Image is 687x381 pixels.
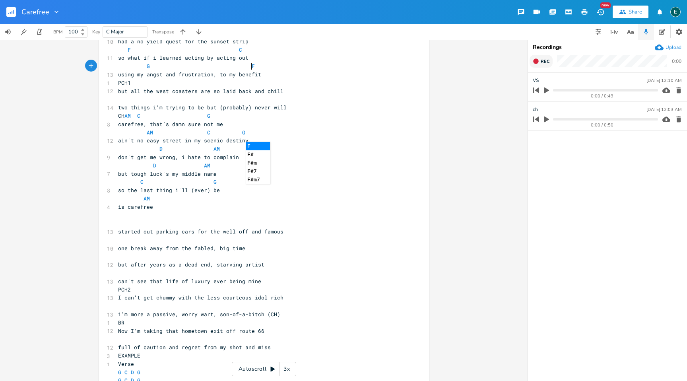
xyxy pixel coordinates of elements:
[207,112,210,119] span: G
[124,369,128,376] span: C
[106,28,124,35] span: C Major
[118,203,153,210] span: is carefree
[118,228,283,235] span: started out parking cars for the well off and famous
[118,38,248,45] span: had a no yield quest for the sunset strip
[204,162,210,169] span: AM
[279,362,294,376] div: 3x
[118,278,261,285] span: can't see that life of luxury ever being mine
[131,369,134,376] span: D
[118,352,140,359] span: EXAMPLE
[207,129,210,136] span: C
[541,58,549,64] span: Rec
[213,178,217,185] span: G
[21,8,49,16] span: Carefree
[246,159,270,167] li: F#m
[246,175,270,184] li: F#m7
[592,5,608,19] button: New
[118,154,239,161] span: don't get me wrong, i hate to complain
[118,121,223,128] span: carefree, that’s damn sure not me
[246,142,270,150] li: F
[137,369,140,376] span: G
[666,44,681,51] div: Upload
[128,46,131,53] span: F
[118,327,264,334] span: Now I’m taking that hometown exit off route 66
[246,150,270,159] li: F#
[147,62,150,70] span: G
[239,46,242,53] span: C
[547,94,658,98] div: 0:00 / 0:49
[118,369,121,376] span: G
[118,245,245,252] span: one break away from the fabled, big time
[140,178,144,185] span: C
[670,7,681,17] div: edenmusic
[547,123,658,127] div: 0:00 / 0:50
[118,79,131,86] span: PCH1
[124,112,131,119] span: AM
[118,104,287,111] span: two things i'm trying to be but (probably) never will
[646,78,681,83] div: [DATE] 12:10 AM
[118,319,124,326] span: BR
[118,261,264,268] span: but after years as a dead end, starving artist
[246,167,270,175] li: F#7
[232,362,296,376] div: Autoscroll
[144,195,150,202] span: AM
[252,62,255,70] span: F
[646,107,681,112] div: [DATE] 12:03 AM
[213,145,220,152] span: AM
[533,77,539,84] span: VS
[118,294,283,301] span: I can’t get chummy with the less courteous idol rich
[613,6,648,18] button: Share
[533,45,682,50] div: Recordings
[600,2,611,8] div: New
[242,129,245,136] span: G
[92,29,100,34] div: Key
[118,311,280,318] span: i'm more a passive, worry wart, son-of-a-bitch (CH)
[533,106,538,113] span: ch
[670,3,681,21] button: E
[629,8,642,16] div: Share
[118,286,131,293] span: PCH2
[152,29,174,34] div: Transpose
[118,170,217,177] span: but tough luck's my middle name
[137,112,140,119] span: C
[118,112,210,119] span: CH
[118,137,248,144] span: ain't no easy street in my scenic destiny
[118,87,283,95] span: but all the west coasters are so laid back and chill
[53,30,62,34] div: BPM
[118,187,220,194] span: so the last thing i'll (ever) be
[530,55,553,68] button: Rec
[672,59,681,64] div: 0:00
[153,162,156,169] span: D
[118,360,134,367] span: Verse
[159,145,163,152] span: D
[655,43,681,52] button: Upload
[118,344,271,351] span: full of caution and regret from my shot and miss
[118,71,261,78] span: using my angst and frustration, to my benefit
[147,129,153,136] span: AM
[118,54,248,61] span: so what if i learned acting by acting out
